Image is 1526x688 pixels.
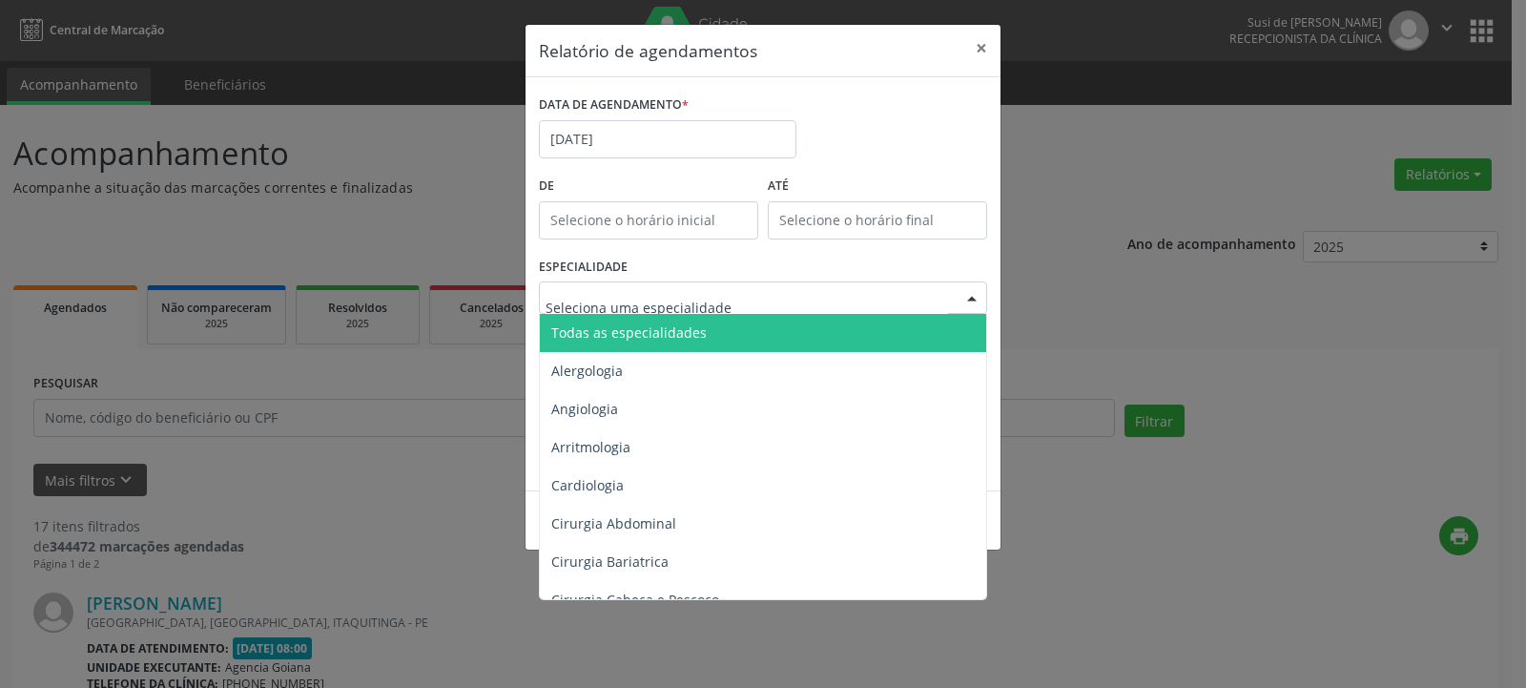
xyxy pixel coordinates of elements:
span: Alergologia [551,362,623,380]
span: Cirurgia Cabeça e Pescoço [551,591,719,609]
span: Angiologia [551,400,618,418]
input: Selecione uma data ou intervalo [539,120,796,158]
button: Close [962,25,1000,72]
label: De [539,172,758,201]
label: ESPECIALIDADE [539,253,628,282]
span: Cirurgia Abdominal [551,514,676,532]
h5: Relatório de agendamentos [539,38,757,63]
label: DATA DE AGENDAMENTO [539,91,689,120]
span: Todas as especialidades [551,323,707,342]
input: Selecione o horário inicial [539,201,758,240]
input: Seleciona uma especialidade [546,288,948,326]
span: Cardiologia [551,476,624,494]
label: ATÉ [768,172,987,201]
span: Cirurgia Bariatrica [551,552,669,571]
span: Arritmologia [551,438,630,456]
input: Selecione o horário final [768,201,987,240]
